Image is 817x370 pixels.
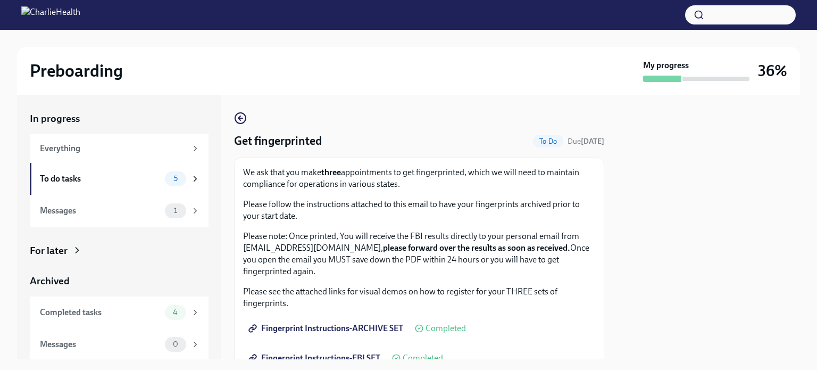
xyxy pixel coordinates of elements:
[30,195,209,227] a: Messages1
[234,133,322,149] h4: Get fingerprinted
[30,112,209,126] a: In progress
[533,137,563,145] span: To Do
[581,137,604,146] strong: [DATE]
[30,297,209,328] a: Completed tasks4
[643,60,689,71] strong: My progress
[243,199,595,222] p: Please follow the instructions attached to this email to have your fingerprints archived prior to...
[40,307,161,318] div: Completed tasks
[30,134,209,163] a: Everything
[168,207,184,215] span: 1
[30,244,68,258] div: For later
[40,205,161,217] div: Messages
[30,328,209,360] a: Messages0
[568,136,604,146] span: October 6th, 2025 09:00
[40,339,161,350] div: Messages
[167,175,184,183] span: 5
[568,137,604,146] span: Due
[426,324,466,333] span: Completed
[243,318,411,339] a: Fingerprint Instructions-ARCHIVE SET
[30,244,209,258] a: For later
[243,167,595,190] p: We ask that you make appointments to get fingerprinted, which we will need to maintain compliance...
[166,308,184,316] span: 4
[21,6,80,23] img: CharlieHealth
[30,60,123,81] h2: Preboarding
[166,340,185,348] span: 0
[251,323,403,334] span: Fingerprint Instructions-ARCHIVE SET
[30,163,209,195] a: To do tasks5
[40,143,186,154] div: Everything
[30,274,209,288] a: Archived
[40,173,161,185] div: To do tasks
[243,231,595,277] p: Please note: Once printed, You will receive the FBI results directly to your personal email from ...
[243,286,595,309] p: Please see the attached links for visual demos on how to register for your THREE sets of fingerpr...
[243,348,388,369] a: Fingerprint Instructions-FBI SET
[403,354,443,363] span: Completed
[251,353,380,364] span: Fingerprint Instructions-FBI SET
[758,61,787,80] h3: 36%
[383,243,570,253] strong: please forward over the results as soon as received.
[321,167,341,177] strong: three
